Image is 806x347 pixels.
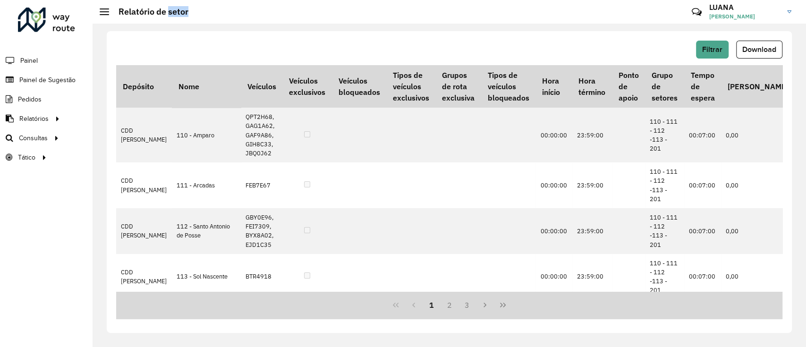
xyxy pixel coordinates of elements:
[241,65,282,108] th: Veículos
[241,108,282,162] td: QPT2H68, GAG1A62, GAF9A86, GIH8C33, JBQ0J62
[172,254,241,300] td: 113 - Sol Nascente
[535,208,572,254] td: 00:00:00
[721,208,795,254] td: 0,00
[645,162,684,208] td: 110 - 111 - 112 -113 - 201
[116,162,172,208] td: CDD [PERSON_NAME]
[645,65,684,108] th: Grupo de setores
[535,254,572,300] td: 00:00:00
[721,65,795,108] th: [PERSON_NAME]
[19,114,49,124] span: Relatórios
[645,208,684,254] td: 110 - 111 - 112 -113 - 201
[535,65,572,108] th: Hora início
[721,162,795,208] td: 0,00
[535,162,572,208] td: 00:00:00
[18,94,42,104] span: Pedidos
[684,254,721,300] td: 00:07:00
[684,208,721,254] td: 00:07:00
[721,254,795,300] td: 0,00
[687,2,707,22] a: Contato Rápido
[721,108,795,162] td: 0,00
[476,296,494,314] button: Next Page
[436,65,481,108] th: Grupos de rota exclusiva
[172,162,241,208] td: 111 - Arcadas
[494,296,512,314] button: Last Page
[684,162,721,208] td: 00:07:00
[109,7,188,17] h2: Relatório de setor
[535,108,572,162] td: 00:00:00
[423,296,441,314] button: 1
[241,162,282,208] td: FEB7E67
[709,3,780,12] h3: LUANA
[19,133,48,143] span: Consultas
[612,65,645,108] th: Ponto de apoio
[172,108,241,162] td: 110 - Amparo
[572,108,611,162] td: 23:59:00
[386,65,435,108] th: Tipos de veículos exclusivos
[282,65,331,108] th: Veículos exclusivos
[116,108,172,162] td: CDD [PERSON_NAME]
[684,65,721,108] th: Tempo de espera
[481,65,535,108] th: Tipos de veículos bloqueados
[572,254,611,300] td: 23:59:00
[241,254,282,300] td: BTR4918
[645,108,684,162] td: 110 - 111 - 112 -113 - 201
[736,41,782,59] button: Download
[572,162,611,208] td: 23:59:00
[684,108,721,162] td: 00:07:00
[696,41,729,59] button: Filtrar
[19,75,76,85] span: Painel de Sugestão
[441,296,458,314] button: 2
[572,65,611,108] th: Hora término
[572,208,611,254] td: 23:59:00
[172,208,241,254] td: 112 - Santo Antonio de Posse
[458,296,476,314] button: 3
[645,254,684,300] td: 110 - 111 - 112 -113 - 201
[709,12,780,21] span: [PERSON_NAME]
[18,152,35,162] span: Tático
[116,208,172,254] td: CDD [PERSON_NAME]
[742,45,776,53] span: Download
[241,208,282,254] td: GBY0E96, FEI7309, BYX8A02, EJD1C35
[20,56,38,66] span: Painel
[702,45,722,53] span: Filtrar
[332,65,386,108] th: Veículos bloqueados
[172,65,241,108] th: Nome
[116,254,172,300] td: CDD [PERSON_NAME]
[116,65,172,108] th: Depósito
